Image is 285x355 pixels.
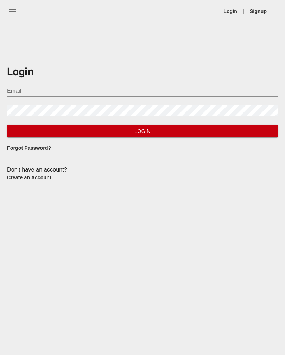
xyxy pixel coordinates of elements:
[7,166,278,174] div: Don't have an account?
[7,175,51,180] a: Create an Account
[4,3,21,20] button: menu
[7,125,278,138] button: Login
[7,145,51,151] a: Forgot Password?
[240,8,247,15] li: |
[270,8,277,15] li: |
[7,65,278,80] h3: Login
[223,8,237,15] a: Login
[250,8,267,15] a: Signup
[13,127,272,136] span: Login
